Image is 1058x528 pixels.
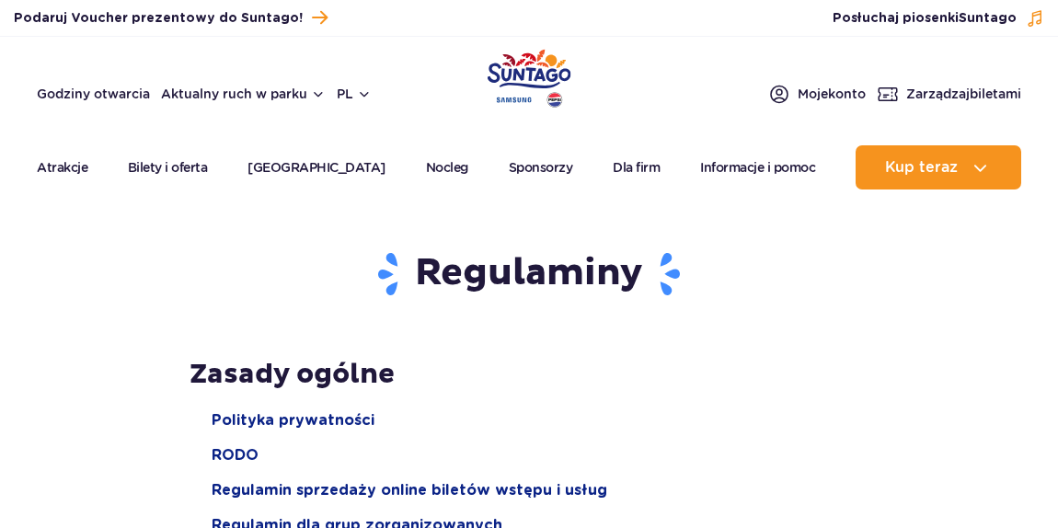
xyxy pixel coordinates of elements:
[959,12,1017,25] span: Suntago
[768,83,866,105] a: Mojekonto
[700,145,815,189] a: Informacje i pomoc
[190,250,868,298] h1: Regulaminy
[488,46,571,105] a: Park of Poland
[856,145,1021,189] button: Kup teraz
[337,85,372,103] button: pl
[37,85,150,103] a: Godziny otwarcia
[247,145,385,189] a: [GEOGRAPHIC_DATA]
[14,6,328,30] a: Podaruj Voucher prezentowy do Suntago!
[190,357,868,392] h2: Zasady ogólne
[212,480,607,500] a: Regulamin sprzedaży online biletów wstępu i usług
[885,159,958,176] span: Kup teraz
[128,145,208,189] a: Bilety i oferta
[37,145,87,189] a: Atrakcje
[14,9,303,28] span: Podaruj Voucher prezentowy do Suntago!
[798,85,866,103] span: Moje konto
[877,83,1021,105] a: Zarządzajbiletami
[212,410,374,430] a: Polityka prywatności
[906,85,1021,103] span: Zarządzaj biletami
[509,145,573,189] a: Sponsorzy
[833,9,1044,28] button: Posłuchaj piosenkiSuntago
[613,145,660,189] a: Dla firm
[426,145,468,189] a: Nocleg
[212,445,259,465] a: RODO
[161,86,326,101] button: Aktualny ruch w parku
[833,9,1017,28] span: Posłuchaj piosenki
